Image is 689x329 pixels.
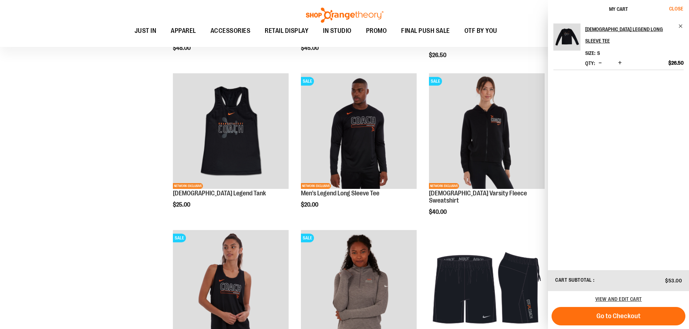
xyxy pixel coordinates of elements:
a: OTF Ladies Coach FA23 Legend Tank - Black primary imageNETWORK EXCLUSIVE [173,73,289,190]
span: $25.00 [173,202,191,208]
img: Shop Orangetheory [305,8,384,23]
span: Cart Subtotal [555,277,592,283]
span: $26.50 [429,52,447,59]
a: JUST IN [127,23,164,39]
span: APPAREL [171,23,196,39]
span: SALE [301,77,314,86]
a: Remove item [678,23,684,29]
span: OTF BY YOU [464,23,497,39]
img: Ladies Legend Long Sleeve Tee [553,23,580,51]
button: Go to Checkout [552,307,685,325]
h2: [DEMOGRAPHIC_DATA] Legend Long Sleeve Tee [585,23,674,47]
span: S [597,50,600,56]
a: RETAIL DISPLAY [258,23,316,39]
div: product [425,70,548,233]
span: $53.00 [665,278,682,283]
a: PROMO [359,23,394,39]
span: SALE [429,77,442,86]
span: PROMO [366,23,387,39]
span: SALE [173,234,186,242]
li: Product [553,23,684,70]
span: Go to Checkout [596,312,641,320]
a: View and edit cart [595,296,642,302]
a: [DEMOGRAPHIC_DATA] Varsity Fleece Sweatshirt [429,190,527,204]
a: APPAREL [163,23,203,39]
div: product [169,70,292,226]
a: Ladies Legend Long Sleeve Tee [553,23,580,55]
span: $48.00 [173,45,192,51]
a: OTF Mens Coach FA22 Legend 2.0 LS Tee - Black primary imageSALENETWORK EXCLUSIVE [301,73,417,190]
span: ACCESSORIES [210,23,251,39]
a: OTF Ladies Coach FA22 Varsity Fleece Full Zip - Black primary imageSALENETWORK EXCLUSIVE [429,73,545,190]
span: $26.50 [668,60,684,66]
button: Decrease product quantity [597,60,604,67]
span: FINAL PUSH SALE [401,23,450,39]
img: OTF Ladies Coach FA22 Varsity Fleece Full Zip - Black primary image [429,73,545,189]
a: IN STUDIO [316,23,359,39]
div: product [297,70,420,226]
span: $45.00 [301,45,320,51]
span: SALE [301,234,314,242]
span: NETWORK EXCLUSIVE [429,183,459,189]
dt: Size [585,50,595,56]
span: JUST IN [135,23,157,39]
a: [DEMOGRAPHIC_DATA] Legend Tank [173,190,266,197]
span: IN STUDIO [323,23,352,39]
button: Increase product quantity [616,60,624,67]
a: [DEMOGRAPHIC_DATA] Legend Long Sleeve Tee [585,23,684,47]
img: OTF Mens Coach FA22 Legend 2.0 LS Tee - Black primary image [301,73,417,189]
a: Men's Legend Long Sleeve Tee [301,190,379,197]
img: OTF Ladies Coach FA23 Legend Tank - Black primary image [173,73,289,189]
span: My Cart [609,6,628,12]
span: Close [669,6,683,12]
span: $20.00 [301,202,319,208]
span: $40.00 [429,209,448,215]
span: NETWORK EXCLUSIVE [173,183,203,189]
a: FINAL PUSH SALE [394,23,457,39]
a: OTF BY YOU [457,23,505,39]
label: Qty [585,60,595,66]
span: NETWORK EXCLUSIVE [301,183,331,189]
a: ACCESSORIES [203,23,258,39]
span: RETAIL DISPLAY [265,23,309,39]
